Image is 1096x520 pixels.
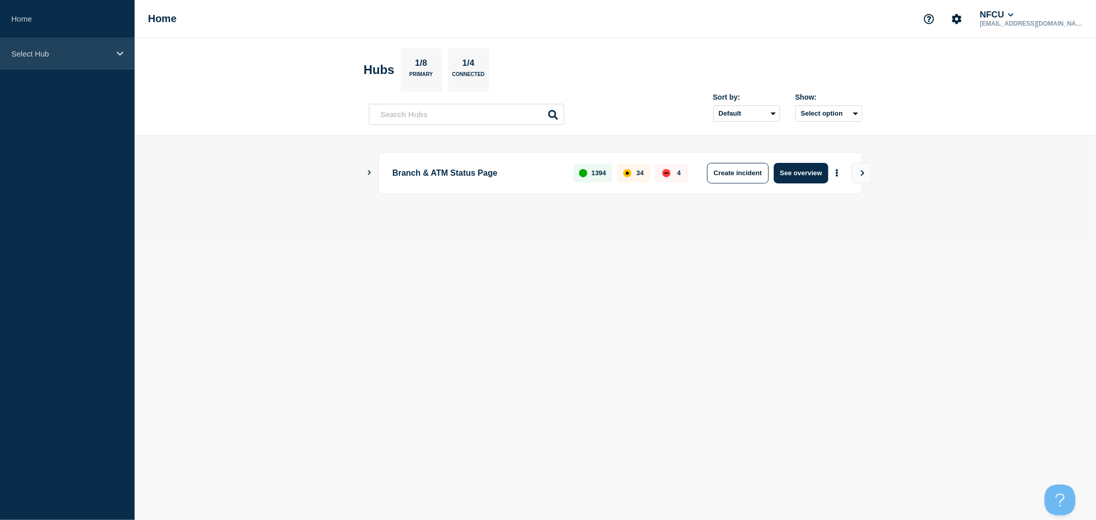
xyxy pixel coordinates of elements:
div: affected [623,169,631,177]
input: Search Hubs [369,104,564,125]
button: Select option [795,105,862,122]
button: View [851,163,872,183]
p: 34 [636,169,643,177]
p: Connected [452,71,485,82]
button: Support [918,8,940,30]
h1: Home [148,13,177,25]
p: Select Hub [11,49,110,58]
iframe: Help Scout Beacon - Open [1045,485,1075,515]
div: up [579,169,587,177]
p: [EMAIL_ADDRESS][DOMAIN_NAME] [978,20,1085,27]
p: Primary [410,71,433,82]
p: 4 [677,169,681,177]
button: Account settings [946,8,968,30]
h2: Hubs [364,63,395,77]
button: See overview [774,163,828,183]
p: 1/8 [411,58,431,71]
div: down [662,169,671,177]
div: Sort by: [713,93,780,101]
button: Create incident [707,163,769,183]
p: 1/4 [458,58,478,71]
p: 1394 [591,169,606,177]
button: NFCU [978,10,1016,20]
select: Sort by [713,105,780,122]
button: More actions [830,163,844,182]
button: Show Connected Hubs [367,169,372,177]
div: Show: [795,93,862,101]
p: Branch & ATM Status Page [393,163,562,183]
